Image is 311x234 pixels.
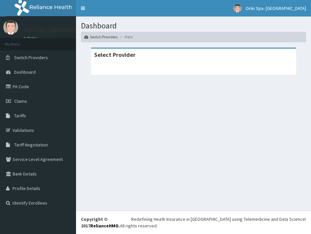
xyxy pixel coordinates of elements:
span: Tariffs [14,113,26,119]
footer: All rights reserved. [76,211,311,234]
span: Oriki Spa- [GEOGRAPHIC_DATA] [246,5,306,11]
span: Dashboard [14,69,36,75]
strong: Copyright © 2017 . [81,216,120,229]
a: RelianceHMO [90,223,119,229]
img: User Image [3,20,18,35]
li: Here [118,34,133,40]
a: Online [23,36,39,41]
p: Oriki Spa- [GEOGRAPHIC_DATA] [23,27,103,33]
span: Claims [14,98,27,104]
span: Switch Providers [14,55,48,60]
div: Redefining Heath Insurance in [GEOGRAPHIC_DATA] using Telemedicine and Data Science! [131,216,306,222]
a: Switch Providers [84,34,118,40]
strong: Select Provider [94,51,136,58]
h1: Dashboard [81,21,306,30]
img: User Image [233,4,242,13]
span: Tariff Negotiation [14,142,48,148]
